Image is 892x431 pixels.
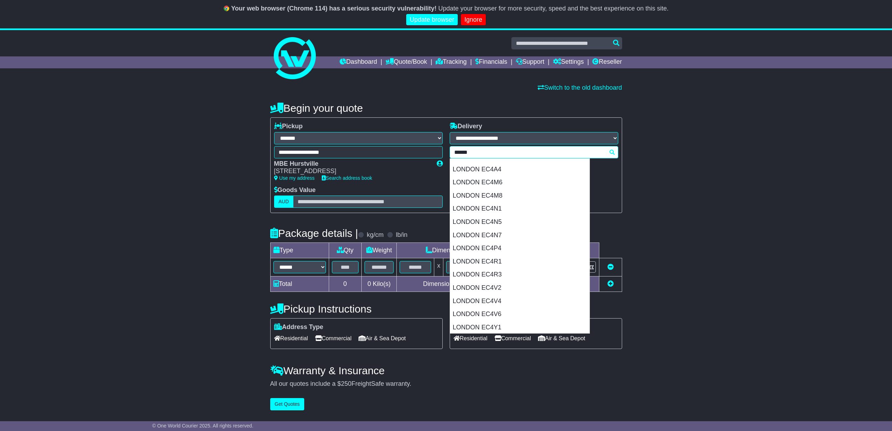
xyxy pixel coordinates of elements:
[450,146,618,158] typeahead: Please provide city
[397,243,527,258] td: Dimensions (L x W x H)
[329,243,361,258] td: Qty
[461,14,486,26] a: Ignore
[450,123,482,130] label: Delivery
[450,202,590,215] div: LONDON EC4N1
[434,258,443,276] td: x
[450,176,590,189] div: LONDON EC4M6
[538,84,622,91] a: Switch to the old dashboard
[274,186,316,194] label: Goods Value
[231,5,437,12] b: Your web browser (Chrome 114) has a serious security vulnerability!
[450,268,590,281] div: LONDON EC4R3
[341,380,352,387] span: 250
[274,167,430,175] div: [STREET_ADDRESS]
[406,14,458,26] a: Update browser
[396,231,407,239] label: lb/in
[454,333,488,344] span: Residential
[340,56,377,68] a: Dashboard
[553,56,584,68] a: Settings
[152,423,253,429] span: © One World Courier 2025. All rights reserved.
[450,295,590,308] div: LONDON EC4V4
[270,227,358,239] h4: Package details |
[397,276,527,292] td: Dimensions in Centimetre(s)
[475,56,507,68] a: Financials
[270,380,622,388] div: All our quotes include a $ FreightSafe warranty.
[607,280,614,287] a: Add new item
[450,321,590,334] div: LONDON EC4Y1
[329,276,361,292] td: 0
[270,102,622,114] h4: Begin your quote
[592,56,622,68] a: Reseller
[450,163,590,176] div: LONDON EC4A4
[450,281,590,295] div: LONDON EC4V2
[270,398,305,410] button: Get Quotes
[315,333,352,344] span: Commercial
[274,160,430,168] div: MBE Hurstville
[367,231,383,239] label: kg/cm
[274,333,308,344] span: Residential
[450,255,590,268] div: LONDON EC4R1
[274,123,303,130] label: Pickup
[274,323,324,331] label: Address Type
[274,175,315,181] a: Use my address
[495,333,531,344] span: Commercial
[438,5,668,12] span: Update your browser for more security, speed and the best experience on this site.
[361,276,397,292] td: Kilo(s)
[450,229,590,242] div: LONDON EC4N7
[359,333,406,344] span: Air & Sea Depot
[607,264,614,271] a: Remove this item
[270,303,443,315] h4: Pickup Instructions
[367,280,371,287] span: 0
[450,215,590,229] div: LONDON EC4N5
[322,175,372,181] a: Search address book
[270,276,329,292] td: Total
[538,333,585,344] span: Air & Sea Depot
[450,189,590,203] div: LONDON EC4M8
[361,243,397,258] td: Weight
[270,243,329,258] td: Type
[270,365,622,376] h4: Warranty & Insurance
[436,56,467,68] a: Tracking
[274,196,294,208] label: AUD
[450,308,590,321] div: LONDON EC4V6
[516,56,544,68] a: Support
[386,56,427,68] a: Quote/Book
[450,242,590,255] div: LONDON EC4P4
